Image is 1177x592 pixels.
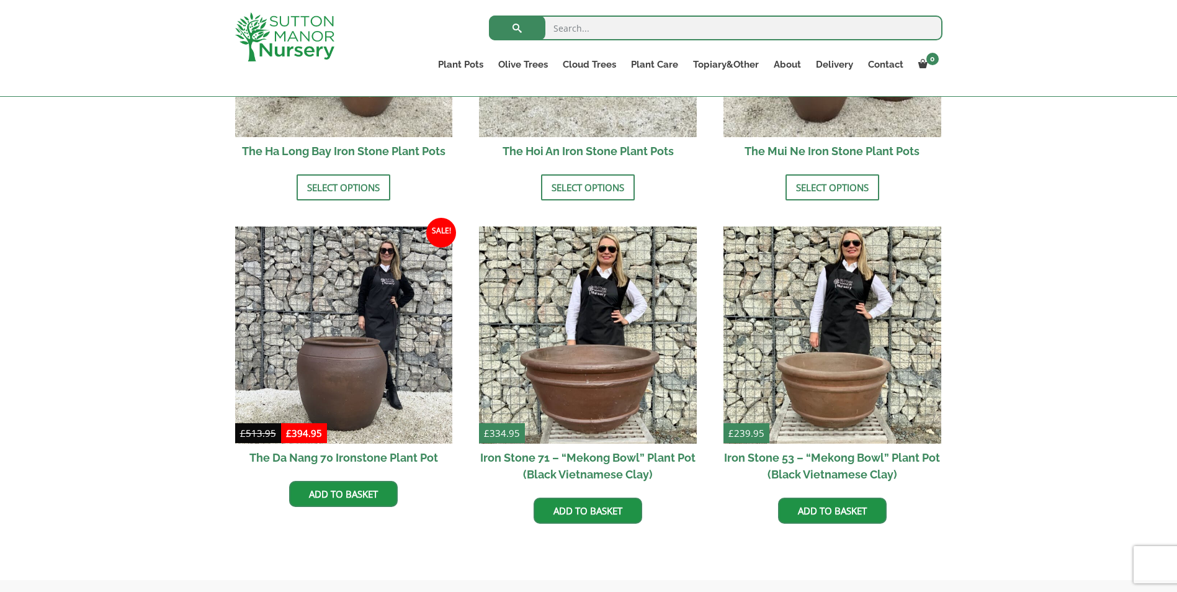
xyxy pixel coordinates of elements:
h2: The Mui Ne Iron Stone Plant Pots [723,137,941,165]
a: Add to basket: “The Da Nang 70 Ironstone Plant Pot” [289,481,398,507]
a: 0 [911,56,942,73]
a: Contact [861,56,911,73]
img: The Da Nang 70 Ironstone Plant Pot [235,226,453,444]
a: Olive Trees [491,56,555,73]
a: £334.95 Iron Stone 71 – “Mekong Bowl” Plant Pot (Black Vietnamese Clay) [479,226,697,489]
bdi: 513.95 [240,427,276,439]
h2: The Da Nang 70 Ironstone Plant Pot [235,444,453,472]
a: Select options for “The Hoi An Iron Stone Plant Pots” [541,174,635,200]
img: logo [235,12,334,61]
a: £239.95 Iron Stone 53 – “Mekong Bowl” Plant Pot (Black Vietnamese Clay) [723,226,941,489]
span: Sale! [426,218,456,248]
a: Sale! The Da Nang 70 Ironstone Plant Pot [235,226,453,472]
h2: The Ha Long Bay Iron Stone Plant Pots [235,137,453,165]
a: Select options for “The Mui Ne Iron Stone Plant Pots” [785,174,879,200]
a: Add to basket: “Iron Stone 53 - "Mekong Bowl" Plant Pot (Black Vietnamese Clay)” [778,498,887,524]
bdi: 334.95 [484,427,520,439]
a: Plant Care [624,56,686,73]
a: Add to basket: “Iron Stone 71 - "Mekong Bowl" Plant Pot (Black Vietnamese Clay)” [534,498,642,524]
bdi: 394.95 [286,427,322,439]
h2: The Hoi An Iron Stone Plant Pots [479,137,697,165]
img: Iron Stone 71 - "Mekong Bowl" Plant Pot (Black Vietnamese Clay) [479,226,697,444]
a: Select options for “The Ha Long Bay Iron Stone Plant Pots” [297,174,390,200]
input: Search... [489,16,942,40]
a: About [766,56,808,73]
a: Cloud Trees [555,56,624,73]
h2: Iron Stone 53 – “Mekong Bowl” Plant Pot (Black Vietnamese Clay) [723,444,941,488]
span: 0 [926,53,939,65]
a: Delivery [808,56,861,73]
span: £ [240,427,246,439]
a: Topiary&Other [686,56,766,73]
span: £ [286,427,292,439]
bdi: 239.95 [728,427,764,439]
h2: Iron Stone 71 – “Mekong Bowl” Plant Pot (Black Vietnamese Clay) [479,444,697,488]
a: Plant Pots [431,56,491,73]
img: Iron Stone 53 - "Mekong Bowl" Plant Pot (Black Vietnamese Clay) [723,226,941,444]
span: £ [484,427,490,439]
span: £ [728,427,734,439]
